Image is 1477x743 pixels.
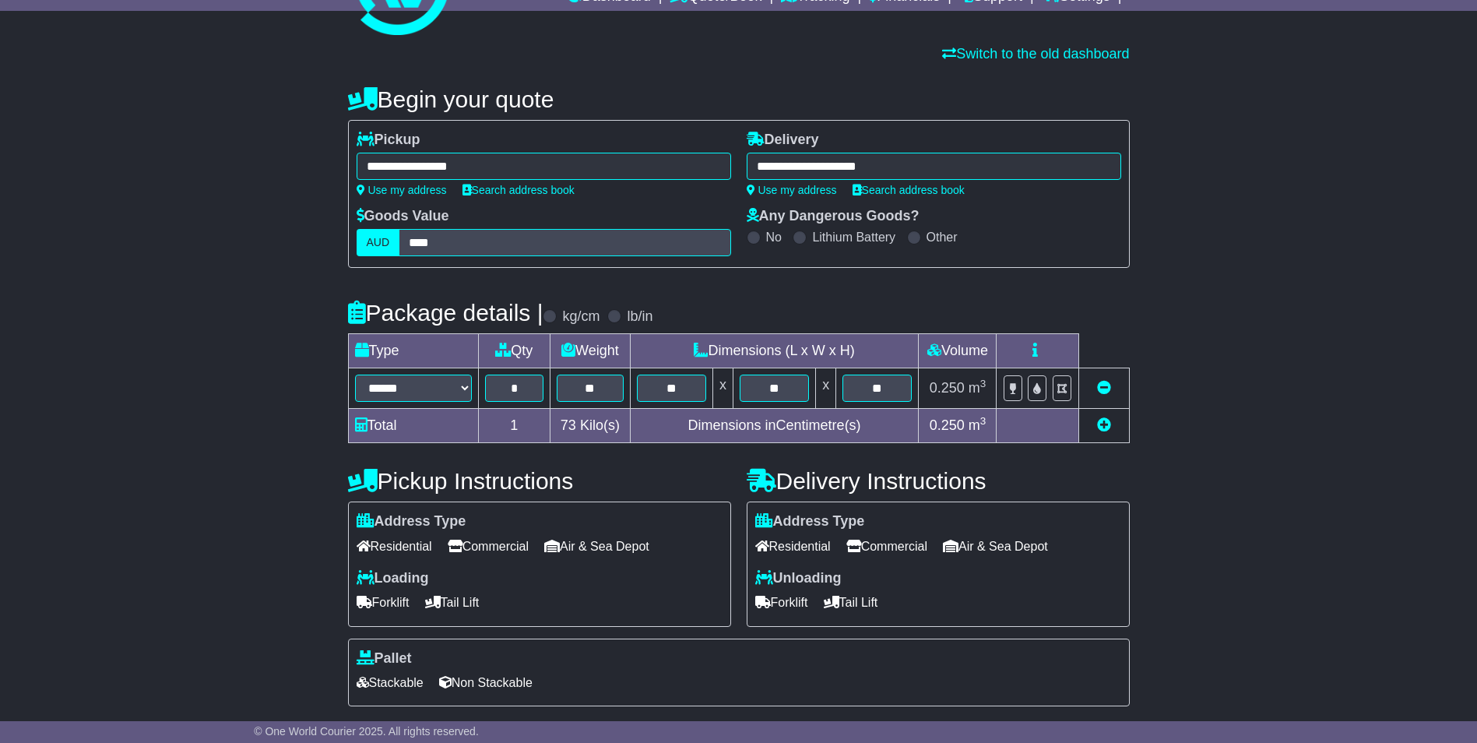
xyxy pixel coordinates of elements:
td: Volume [919,334,997,368]
a: Search address book [853,184,965,196]
label: Unloading [755,570,842,587]
span: m [969,380,986,396]
h4: Pickup Instructions [348,468,731,494]
label: Address Type [755,513,865,530]
h4: Delivery Instructions [747,468,1130,494]
a: Search address book [462,184,575,196]
a: Remove this item [1097,380,1111,396]
span: Forklift [357,590,410,614]
td: Weight [550,334,631,368]
span: Residential [357,534,432,558]
td: Kilo(s) [550,409,631,443]
label: lb/in [627,308,652,326]
a: Use my address [357,184,447,196]
label: No [766,230,782,245]
td: Type [348,334,478,368]
label: Loading [357,570,429,587]
sup: 3 [980,415,986,427]
td: Dimensions in Centimetre(s) [630,409,919,443]
span: Air & Sea Depot [943,534,1048,558]
span: Tail Lift [824,590,878,614]
label: Lithium Battery [812,230,895,245]
td: x [712,368,733,409]
a: Add new item [1097,417,1111,433]
td: Dimensions (L x W x H) [630,334,919,368]
h4: Package details | [348,300,543,326]
h4: Begin your quote [348,86,1130,112]
span: Stackable [357,671,424,695]
span: Commercial [448,534,529,558]
label: Pallet [357,650,412,667]
td: Qty [478,334,550,368]
label: Pickup [357,132,420,149]
span: Forklift [755,590,808,614]
span: Commercial [846,534,927,558]
label: Address Type [357,513,466,530]
span: 0.250 [930,380,965,396]
a: Use my address [747,184,837,196]
span: Tail Lift [425,590,480,614]
label: kg/cm [562,308,600,326]
td: Total [348,409,478,443]
label: Goods Value [357,208,449,225]
label: Other [927,230,958,245]
span: Non Stackable [439,671,533,695]
td: x [816,368,836,409]
span: Air & Sea Depot [544,534,649,558]
sup: 3 [980,378,986,389]
span: m [969,417,986,433]
td: 1 [478,409,550,443]
span: 73 [561,417,576,433]
a: Switch to the old dashboard [942,46,1129,62]
label: Any Dangerous Goods? [747,208,920,225]
span: © One World Courier 2025. All rights reserved. [254,725,479,738]
span: Residential [755,534,831,558]
span: 0.250 [930,417,965,433]
label: Delivery [747,132,819,149]
label: AUD [357,229,400,256]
